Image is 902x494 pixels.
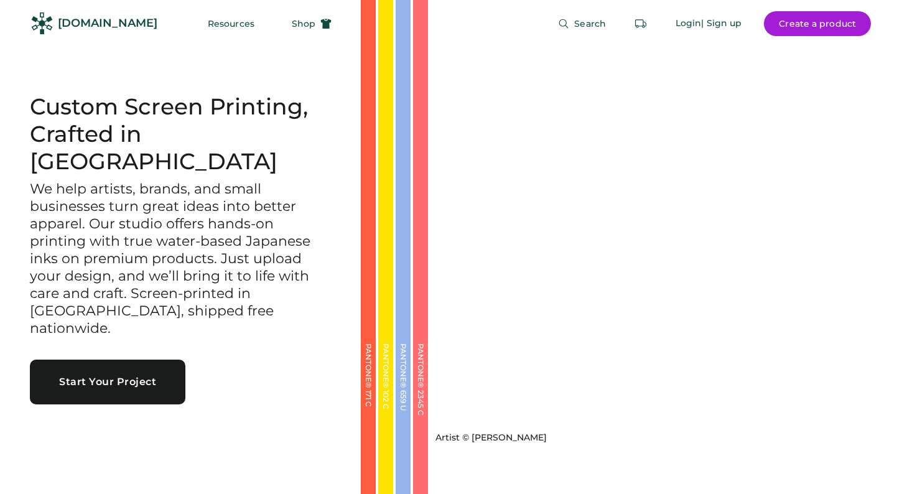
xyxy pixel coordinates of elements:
[193,11,269,36] button: Resources
[435,432,547,444] div: Artist © [PERSON_NAME]
[543,11,621,36] button: Search
[417,343,424,468] div: PANTONE® 2345 C
[58,16,157,31] div: [DOMAIN_NAME]
[30,360,185,404] button: Start Your Project
[676,17,702,30] div: Login
[701,17,742,30] div: | Sign up
[277,11,346,36] button: Shop
[30,93,331,175] h1: Custom Screen Printing, Crafted in [GEOGRAPHIC_DATA]
[292,19,315,28] span: Shop
[30,180,331,337] h3: We help artists, brands, and small businesses turn great ideas into better apparel. Our studio of...
[31,12,53,34] img: Rendered Logo - Screens
[628,11,653,36] button: Retrieve an order
[574,19,606,28] span: Search
[399,343,407,468] div: PANTONE® 659 U
[764,11,871,36] button: Create a product
[430,427,547,444] a: Artist © [PERSON_NAME]
[365,343,372,468] div: PANTONE® 171 C
[382,343,389,468] div: PANTONE® 102 C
